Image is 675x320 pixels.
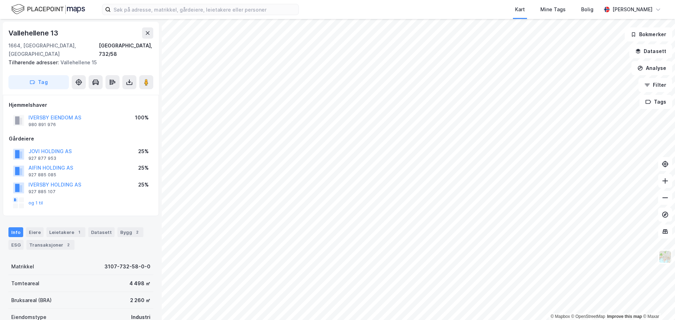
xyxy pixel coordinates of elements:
[640,286,675,320] div: Kontrollprogram for chat
[28,122,56,128] div: 980 891 976
[8,240,24,250] div: ESG
[625,27,672,41] button: Bokmerker
[8,227,23,237] div: Info
[551,314,570,319] a: Mapbox
[88,227,115,237] div: Datasett
[117,227,143,237] div: Bygg
[8,41,99,58] div: 1664, [GEOGRAPHIC_DATA], [GEOGRAPHIC_DATA]
[638,78,672,92] button: Filter
[138,181,149,189] div: 25%
[8,59,60,65] span: Tilhørende adresser:
[11,262,34,271] div: Matrikkel
[9,135,153,143] div: Gårdeiere
[46,227,85,237] div: Leietakere
[515,5,525,14] div: Kart
[138,164,149,172] div: 25%
[629,44,672,58] button: Datasett
[612,5,652,14] div: [PERSON_NAME]
[639,95,672,109] button: Tags
[99,41,153,58] div: [GEOGRAPHIC_DATA], 732/58
[11,296,52,305] div: Bruksareal (BRA)
[571,314,605,319] a: OpenStreetMap
[607,314,642,319] a: Improve this map
[8,27,60,39] div: Vallehellene 13
[76,229,83,236] div: 1
[9,101,153,109] div: Hjemmelshaver
[130,296,150,305] div: 2 260 ㎡
[8,75,69,89] button: Tag
[65,241,72,248] div: 2
[540,5,566,14] div: Mine Tags
[129,279,150,288] div: 4 498 ㎡
[8,58,148,67] div: Vallehellene 15
[28,156,56,161] div: 927 877 953
[134,229,141,236] div: 2
[11,3,85,15] img: logo.f888ab2527a4732fd821a326f86c7f29.svg
[138,147,149,156] div: 25%
[104,262,150,271] div: 3107-732-58-0-0
[658,250,672,263] img: Z
[135,113,149,122] div: 100%
[28,189,56,195] div: 927 885 107
[111,4,298,15] input: Søk på adresse, matrikkel, gårdeiere, leietakere eller personer
[26,240,75,250] div: Transaksjoner
[28,172,56,178] div: 927 885 085
[581,5,593,14] div: Bolig
[11,279,39,288] div: Tomteareal
[26,227,44,237] div: Eiere
[640,286,675,320] iframe: Chat Widget
[631,61,672,75] button: Analyse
